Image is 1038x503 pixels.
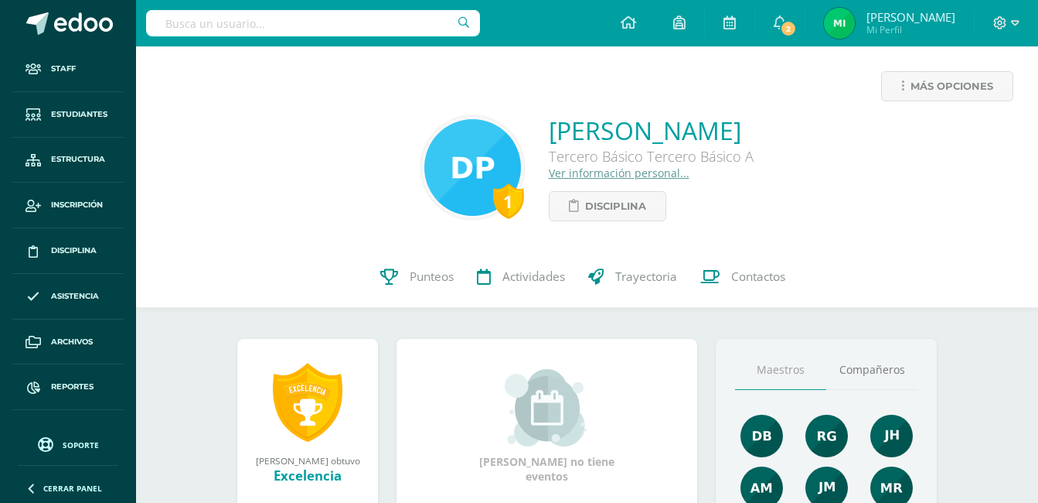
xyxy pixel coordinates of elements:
[253,467,362,484] div: Excelencia
[731,269,785,285] span: Contactos
[577,246,689,308] a: Trayectoria
[369,246,465,308] a: Punteos
[51,381,94,393] span: Reportes
[470,369,625,484] div: [PERSON_NAME] no tiene eventos
[866,9,955,25] span: [PERSON_NAME]
[780,20,797,37] span: 2
[824,8,855,39] img: 6f29d68f3332a1bbde006def93603702.png
[805,415,848,457] img: c8ce501b50aba4663d5e9c1ec6345694.png
[51,290,99,303] span: Asistencia
[51,336,93,348] span: Archivos
[866,23,955,36] span: Mi Perfil
[585,192,646,221] span: Disciplina
[549,191,666,221] a: Disciplina
[735,351,826,390] a: Maestros
[502,269,565,285] span: Actividades
[12,274,124,320] a: Asistencia
[881,71,1013,101] a: Más opciones
[549,166,689,180] a: Ver información personal...
[465,246,577,308] a: Actividades
[51,63,76,75] span: Staff
[51,199,103,211] span: Inscripción
[146,10,480,36] input: Busca un usuario...
[410,269,454,285] span: Punteos
[615,269,677,285] span: Trayectoria
[12,92,124,138] a: Estudiantes
[424,119,521,216] img: c0d730ef651af8c7442776a5b441db94.png
[43,483,102,494] span: Cerrar panel
[51,245,97,257] span: Disciplina
[826,351,917,390] a: Compañeros
[505,369,589,447] img: event_small.png
[12,138,124,183] a: Estructura
[493,183,524,219] div: 1
[740,415,783,457] img: 92e8b7530cfa383477e969a429d96048.png
[12,364,124,410] a: Reportes
[12,320,124,365] a: Archivos
[19,433,117,454] a: Soporte
[51,153,105,166] span: Estructura
[12,183,124,228] a: Inscripción
[549,114,754,147] a: [PERSON_NAME]
[12,46,124,92] a: Staff
[253,454,362,467] div: [PERSON_NAME] obtuvo
[12,228,124,274] a: Disciplina
[689,246,797,308] a: Contactos
[549,147,754,166] div: Tercero Básico Tercero Básico A
[910,72,993,101] span: Más opciones
[51,108,107,121] span: Estudiantes
[870,415,913,457] img: 3dbe72ed89aa2680497b9915784f2ba9.png
[63,440,99,450] span: Soporte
